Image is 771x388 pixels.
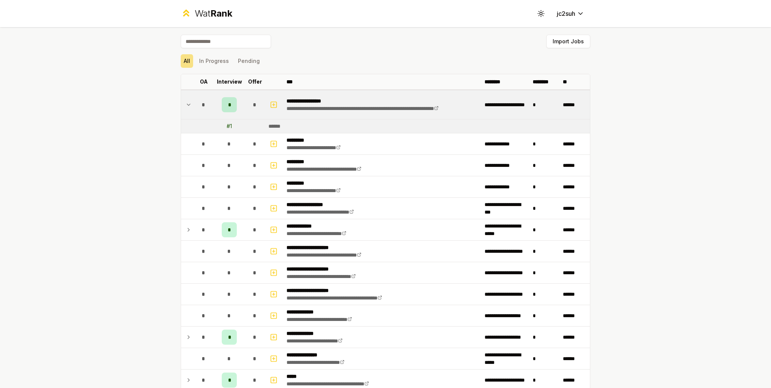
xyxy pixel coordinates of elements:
[546,35,590,48] button: Import Jobs
[195,8,232,20] div: Wat
[551,7,590,20] button: jc2suh
[248,78,262,86] p: Offer
[557,9,575,18] span: jc2suh
[196,54,232,68] button: In Progress
[227,122,232,130] div: # 1
[200,78,208,86] p: OA
[217,78,242,86] p: Interview
[181,54,193,68] button: All
[181,8,232,20] a: WatRank
[210,8,232,19] span: Rank
[235,54,263,68] button: Pending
